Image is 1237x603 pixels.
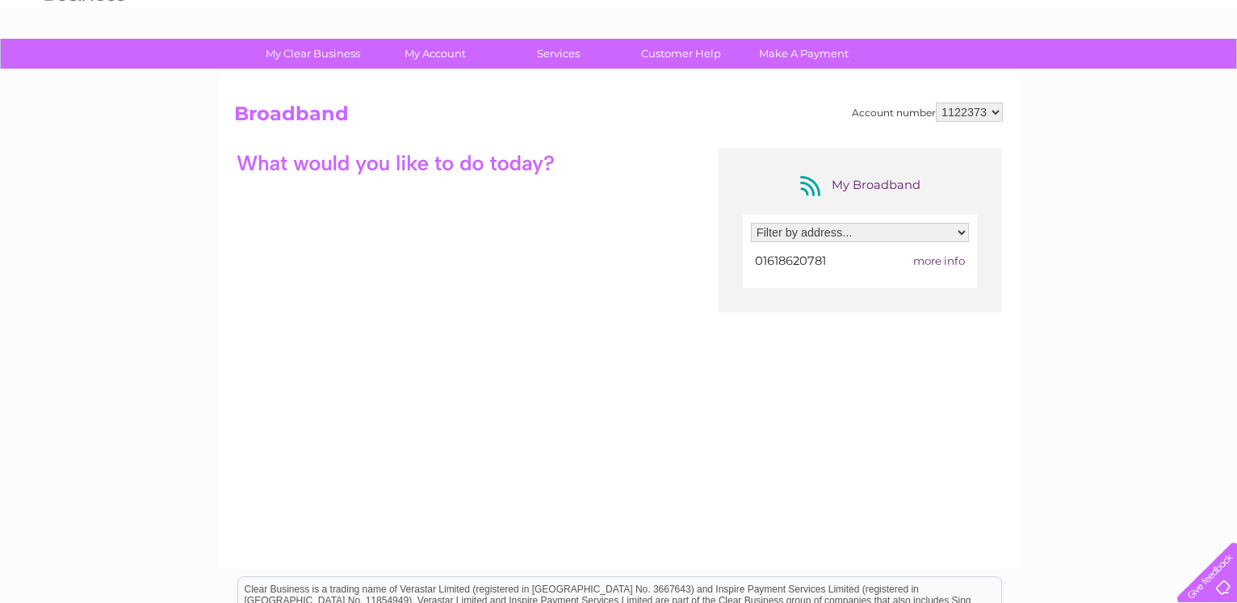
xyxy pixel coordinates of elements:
span: more info [913,254,965,267]
a: Services [492,39,625,69]
div: Account number [852,103,1003,122]
a: Telecoms [1038,69,1087,81]
a: Blog [1097,69,1120,81]
a: Make A Payment [737,39,870,69]
div: My Broadband [795,173,925,199]
a: Energy [993,69,1029,81]
a: 0333 014 3131 [933,8,1044,28]
img: logo.png [44,42,126,91]
a: Log out [1184,69,1222,81]
a: My Account [369,39,502,69]
a: Customer Help [614,39,748,69]
span: 01618620781 [755,253,826,268]
a: My Clear Business [246,39,379,69]
a: Water [953,69,983,81]
div: Clear Business is a trading name of Verastar Limited (registered in [GEOGRAPHIC_DATA] No. 3667643... [238,9,1001,78]
h2: Broadband [234,103,1003,133]
a: Contact [1130,69,1169,81]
